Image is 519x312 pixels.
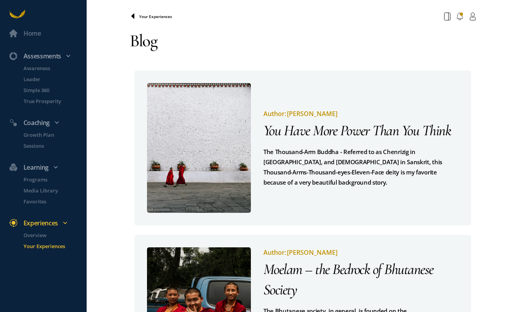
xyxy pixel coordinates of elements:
[24,86,85,94] p: Simple 360
[24,142,85,150] p: Sessions
[14,187,87,194] a: Media Library
[263,109,286,118] span: Author:
[5,162,90,172] div: Learning
[263,248,286,257] span: Author:
[263,147,459,187] pre: The Thousand-Arm Buddha - Referred to as Chenrizig in [GEOGRAPHIC_DATA], and [DEMOGRAPHIC_DATA] i...
[130,24,476,58] h1: Blog
[287,248,338,257] span: [PERSON_NAME]
[24,64,85,72] p: Awareness
[24,97,85,105] p: True Prosperity
[263,122,451,140] span: You Have More Power Than You Think
[14,242,87,250] a: Your Experiences
[24,176,85,183] p: Programs
[24,231,85,239] p: Overview
[14,97,87,105] a: True Prosperity
[5,218,90,228] div: Experiences
[24,187,85,194] p: Media Library
[24,75,85,83] p: Leader
[14,198,87,205] a: Favorites
[24,242,85,250] p: Your Experiences
[263,260,434,299] span: Moelam – the Bedrock of Bhutanese Society
[24,198,85,205] p: Favorites
[14,142,87,150] a: Sessions
[24,28,41,38] div: Home
[14,86,87,94] a: Simple 360
[14,231,87,239] a: Overview
[24,131,85,139] p: Growth Plan
[139,14,172,19] span: Your Experiences
[287,109,338,118] span: [PERSON_NAME]
[14,131,87,139] a: Growth Plan
[5,118,90,128] div: Coaching
[14,176,87,183] a: Programs
[14,64,87,72] a: Awareness
[14,75,87,83] a: Leader
[5,51,90,61] div: Assessments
